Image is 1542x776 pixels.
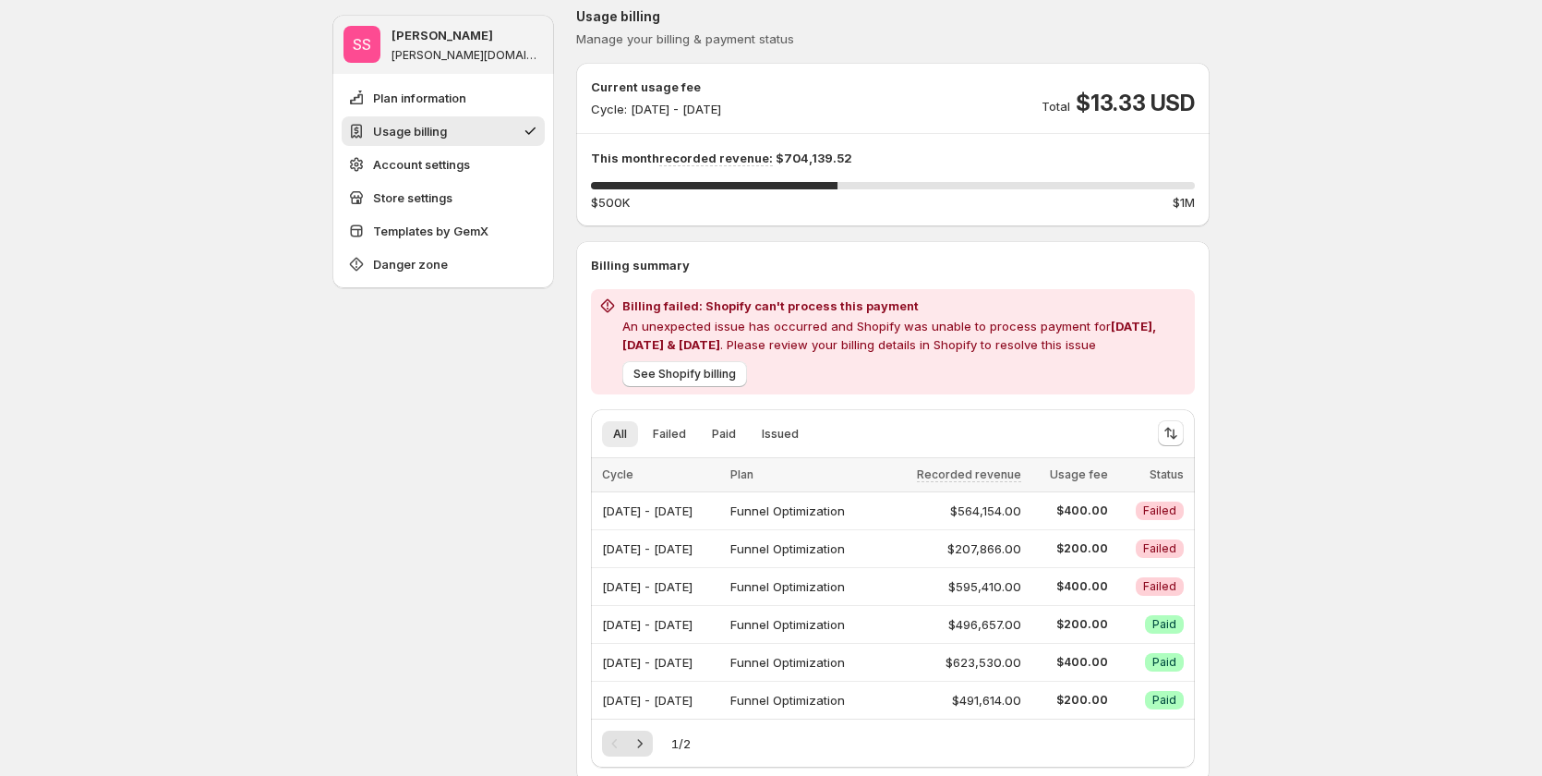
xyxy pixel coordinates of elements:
[591,100,721,118] p: Cycle: [DATE] - [DATE]
[343,26,380,63] span: Sandy Sandy
[1032,503,1108,518] span: $400.00
[591,256,1195,274] p: Billing summary
[613,427,627,442] span: All
[730,536,876,562] div: Funnel Optimization
[591,149,1195,167] p: This month $704,139.52
[576,31,794,46] span: Manage your billing & payment status
[888,691,1022,709] div: $491,614.00
[342,249,545,279] button: Danger zone
[730,498,876,524] div: Funnel Optimization
[917,467,1021,482] span: Recorded revenue
[888,615,1022,634] div: $496,657.00
[762,427,799,442] span: Issued
[392,48,543,63] p: [PERSON_NAME][DOMAIN_NAME]
[671,734,691,753] span: 1 / 2
[1143,541,1176,556] span: Failed
[653,427,686,442] span: Failed
[576,7,1210,26] p: Usage billing
[602,536,719,562] div: [DATE] - [DATE]
[633,367,736,382] span: See Shopify billing
[602,687,719,713] div: [DATE] - [DATE]
[602,574,719,600] div: [DATE] - [DATE]
[622,297,1187,315] h2: Billing failed: Shopify can't process this payment
[1143,503,1176,518] span: Failed
[373,255,448,273] span: Danger zone
[373,188,452,207] span: Store settings
[1032,693,1108,708] span: $200.00
[730,467,753,481] span: Plan
[591,78,721,96] p: Current usage fee
[730,649,876,675] div: Funnel Optimization
[888,502,1022,520] div: $564,154.00
[1076,89,1195,118] span: $13.33 USD
[622,317,1187,354] p: An unexpected issue has occurred and Shopify was unable to process payment for . Please review yo...
[712,427,736,442] span: Paid
[591,193,630,212] span: $500K
[659,151,773,166] span: recorded revenue:
[353,35,371,54] text: SS
[602,612,719,637] div: [DATE] - [DATE]
[730,612,876,637] div: Funnel Optimization
[342,116,545,146] button: Usage billing
[1143,579,1176,594] span: Failed
[373,222,488,240] span: Templates by GemX
[1032,655,1108,670] span: $400.00
[342,83,545,113] button: Plan information
[342,183,545,212] button: Store settings
[622,361,747,387] button: See Shopify billing
[1152,693,1176,708] span: Paid
[888,577,1022,596] div: $595,410.00
[392,26,493,44] p: [PERSON_NAME]
[888,540,1022,558] div: $207,866.00
[342,216,545,246] button: Templates by GemX
[1152,617,1176,632] span: Paid
[602,498,719,524] div: [DATE] - [DATE]
[1152,655,1176,670] span: Paid
[730,687,876,713] div: Funnel Optimization
[1050,467,1108,481] span: Usage fee
[373,155,470,174] span: Account settings
[1042,97,1070,115] p: Total
[1158,420,1184,446] button: Sort the results
[627,731,653,757] button: Next
[1032,541,1108,556] span: $200.00
[602,649,719,675] div: [DATE] - [DATE]
[888,653,1022,672] div: $623,530.00
[342,150,545,179] button: Account settings
[373,122,447,140] span: Usage billing
[373,89,466,107] span: Plan information
[1150,467,1184,481] span: Status
[1032,579,1108,594] span: $400.00
[1032,617,1108,632] span: $200.00
[1173,193,1195,212] span: $1M
[602,731,653,757] nav: Pagination
[602,467,633,481] span: Cycle
[730,574,876,600] div: Funnel Optimization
